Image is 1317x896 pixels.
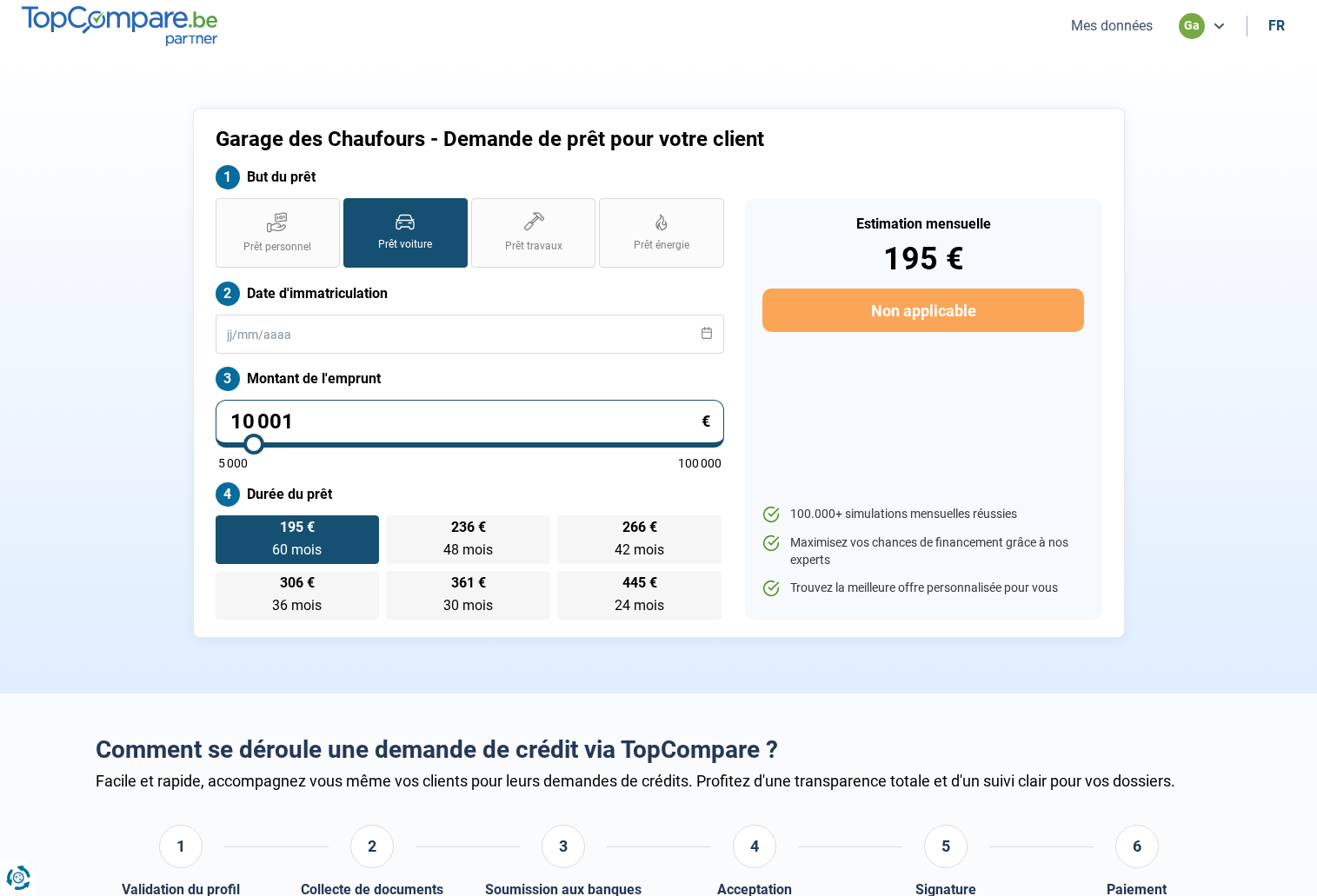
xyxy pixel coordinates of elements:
span: 361 € [451,576,486,590]
span: 266 € [622,521,657,534]
div: 2 [350,825,394,868]
input: jj/mm/aaaa [216,315,724,354]
label: Montant de l'emprunt [216,367,724,391]
div: 1 [159,825,203,868]
div: 3 [542,825,585,868]
span: 5 000 [218,457,248,469]
img: TopCompare.be [22,6,217,45]
span: Prêt voiture [378,237,432,252]
button: Non applicable [762,289,1083,332]
span: 30 mois [443,597,493,614]
div: 195 € [762,243,1083,275]
div: ga [1179,13,1205,39]
div: 4 [733,825,776,868]
div: 6 [1115,825,1159,868]
span: 100 000 [678,457,722,469]
span: Prêt travaux [505,239,562,254]
span: 306 € [280,576,315,590]
span: Prêt personnel [243,240,311,255]
span: 36 mois [272,597,322,614]
span: Prêt énergie [634,238,689,253]
span: 60 mois [272,541,322,558]
span: 24 mois [615,597,664,614]
h2: Comment se déroule une demande de crédit via TopCompare ? [96,735,1222,765]
span: 42 mois [615,541,664,558]
button: Mes données [1066,17,1158,35]
label: Date d'immatriculation [216,282,724,306]
label: Durée du prêt [216,482,724,507]
span: 236 € [451,521,486,534]
span: 48 mois [443,541,493,558]
span: 195 € [280,521,315,534]
span: 445 € [622,576,657,590]
li: Trouvez la meilleure offre personnalisée pour vous [762,580,1083,597]
div: Facile et rapide, accompagnez vous même vos clients pour leurs demandes de crédits. Profitez d'un... [96,772,1222,790]
div: 5 [924,825,968,868]
div: Estimation mensuelle [762,217,1083,231]
label: But du prêt [216,165,724,189]
h1: Garage des Chaufours - Demande de prêt pour votre client [216,127,875,152]
li: 100.000+ simulations mensuelles réussies [762,506,1083,523]
div: fr [1268,17,1285,34]
li: Maximisez vos chances de financement grâce à nos experts [762,534,1083,568]
span: € [702,414,710,429]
